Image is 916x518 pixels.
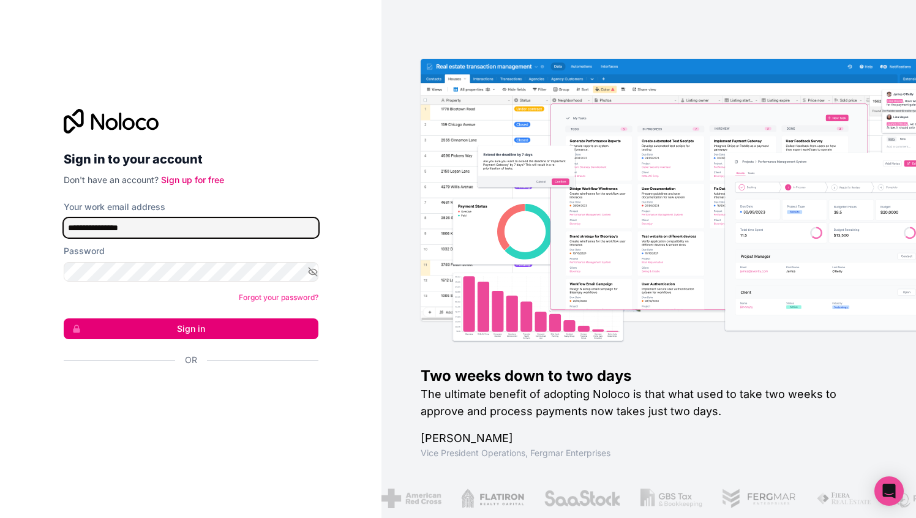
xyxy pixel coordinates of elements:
[58,380,315,407] iframe: Кнопка "Войти с аккаунтом Google"
[185,354,197,366] span: Or
[640,489,702,508] img: /assets/gbstax-C-GtDUiK.png
[64,148,318,170] h2: Sign in to your account
[381,489,441,508] img: /assets/american-red-cross-BAupjrZR.png
[543,489,620,508] img: /assets/saastock-C6Zbiodz.png
[64,245,105,257] label: Password
[64,318,318,339] button: Sign in
[460,489,524,508] img: /assets/flatiron-C8eUkumj.png
[421,386,877,420] h2: The ultimate benefit of adopting Noloco is that what used to take two weeks to approve and proces...
[421,366,877,386] h1: Two weeks down to two days
[161,175,224,185] a: Sign up for free
[64,175,159,185] span: Don't have an account?
[816,489,873,508] img: /assets/fiera-fwj2N5v4.png
[421,430,877,447] h1: [PERSON_NAME]
[721,489,796,508] img: /assets/fergmar-CudnrXN5.png
[421,447,877,459] h1: Vice President Operations , Fergmar Enterprises
[64,201,165,213] label: Your work email address
[874,476,904,506] div: Open Intercom Messenger
[239,293,318,302] a: Forgot your password?
[64,218,318,238] input: Email address
[64,262,318,282] input: Password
